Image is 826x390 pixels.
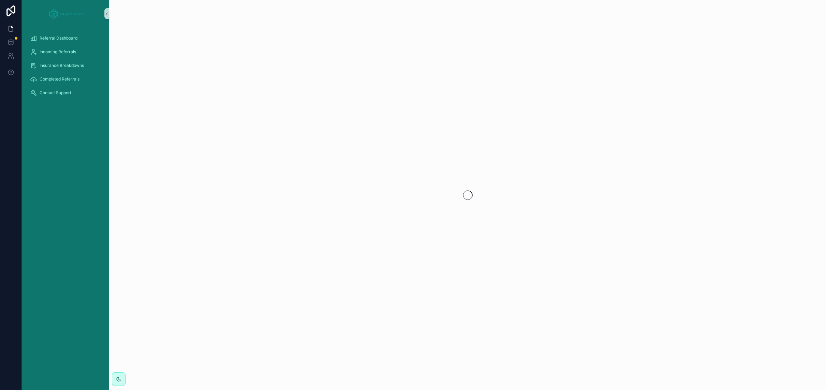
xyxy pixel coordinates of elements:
[26,46,105,58] a: Incoming Referrals
[26,59,105,72] a: Insurance Breakdowns
[40,63,84,68] span: Insurance Breakdowns
[22,27,109,108] div: scrollable content
[40,90,71,96] span: Contact Support
[40,35,77,41] span: Referral Dashboard
[26,32,105,44] a: Referral Dashboard
[26,87,105,99] a: Contact Support
[40,76,79,82] span: Completed Referrals
[47,8,84,19] img: App logo
[40,49,76,55] span: Incoming Referrals
[26,73,105,85] a: Completed Referrals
